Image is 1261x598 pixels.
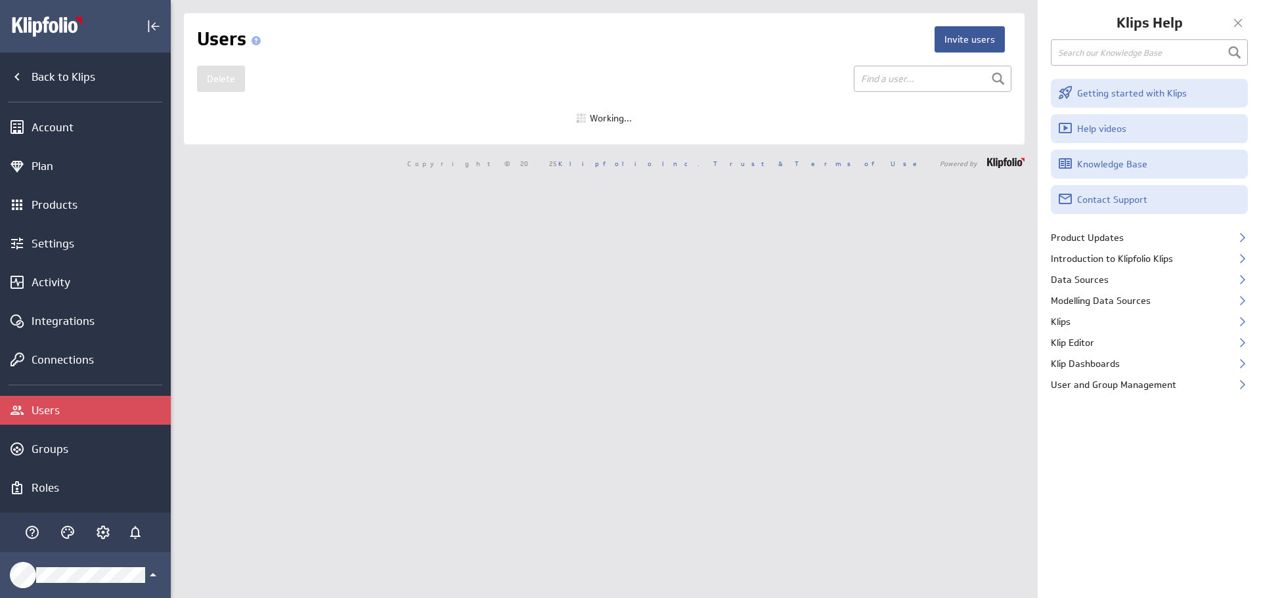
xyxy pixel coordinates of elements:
div: Groups [32,442,167,456]
div: Account [32,120,167,135]
div: Users [32,403,167,417]
a: Getting started with Klips [1051,79,1248,108]
div: Plan [32,159,167,173]
div: Settings [32,236,167,251]
div: Products [32,198,167,212]
a: Help videos [1051,114,1248,143]
div: User and Group Management [1038,374,1261,395]
div: Integrations [32,314,167,328]
input: Search our Knowledge Base [1051,39,1248,66]
svg: Themes [60,524,76,540]
span: Powered by [940,160,977,167]
input: Find a user... [854,66,1011,92]
div: Themes [56,521,79,544]
div: Klip Editor [1038,332,1261,353]
a: Contact Support [1051,185,1248,214]
div: Help [21,521,43,544]
button: Delete [197,66,245,92]
button: Invite users [935,26,1005,53]
a: Klipfolio Inc. [558,159,699,168]
div: Product Updates [1038,227,1261,248]
svg: Account and settings [95,524,111,540]
h1: Users [197,26,266,53]
span: Copyright © 2025 [407,160,699,167]
div: Data Sources [1038,269,1261,290]
div: Klips [1038,311,1261,332]
div: Collapse [143,15,165,37]
div: Notifications [124,521,146,544]
div: Back to Klips [32,70,167,84]
a: Trust & Terms of Use [713,159,926,168]
h1: Klips Help [1067,13,1231,33]
div: Klip Dashboards [1038,353,1261,374]
div: Introduction to Klipfolio Klips [1038,248,1261,269]
img: Klipfolio account logo [11,16,103,37]
div: Activity [32,275,167,289]
div: Roles [32,481,167,495]
div: Connections [32,352,167,367]
div: Working... [577,114,632,123]
a: Knowledge Base [1051,150,1248,179]
div: Modelling Data Sources [1038,290,1261,311]
img: logo-footer.png [987,158,1025,168]
div: Account and settings [92,521,114,544]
